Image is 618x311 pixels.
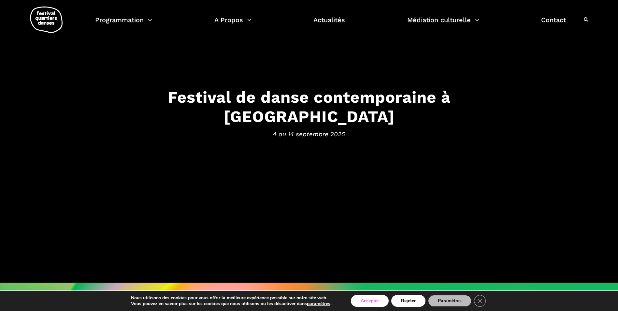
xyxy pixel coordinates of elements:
h3: Festival de danse contemporaine à [GEOGRAPHIC_DATA] [107,88,511,126]
p: Nous utilisons des cookies pour vous offrir la meilleure expérience possible sur notre site web. [131,295,331,301]
button: Accepter [351,295,389,307]
a: Programmation [95,14,152,34]
img: logo-fqd-med [30,7,63,33]
button: paramètres [307,301,330,307]
a: A Propos [214,14,252,34]
a: Actualités [313,14,345,34]
span: 4 au 14 septembre 2025 [107,129,511,139]
button: Close GDPR Cookie Banner [474,295,486,307]
button: Paramètres [428,295,471,307]
a: Médiation culturelle [407,14,479,34]
a: Contact [541,14,566,34]
p: Vous pouvez en savoir plus sur les cookies que nous utilisons ou les désactiver dans . [131,301,331,307]
button: Rejeter [391,295,425,307]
